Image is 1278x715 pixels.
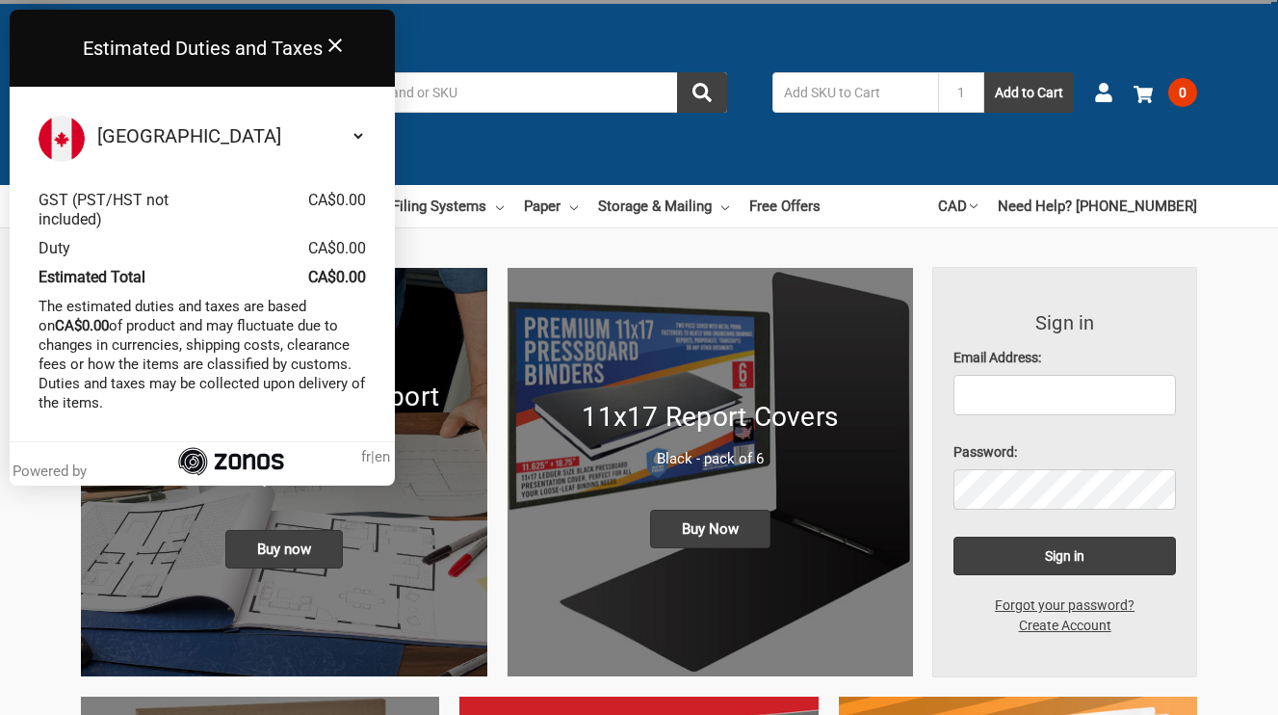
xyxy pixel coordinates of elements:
span: | [361,447,390,466]
a: 11x17 Report Covers 11x17 Report Covers Black - pack of 6 Buy Now [508,268,914,676]
span: en [375,448,390,465]
div: Estimated Duties and Taxes [10,10,395,87]
label: Password: [953,442,1176,463]
a: Filing Systems [392,185,504,227]
b: CA$0.00 [55,317,109,334]
input: Sign in [953,537,1176,575]
p: Black - pack of 6 [528,448,894,470]
img: 11x17 Report Covers [508,268,914,676]
div: Duty [39,239,202,258]
img: Flag of Canada [39,116,85,162]
div: Estimated Total [39,268,202,287]
input: Search by keyword, brand or SKU [246,72,727,113]
a: CAD [938,185,978,227]
a: Free Offers [749,185,821,227]
a: Storage & Mailing [598,185,729,227]
label: Email Address: [953,348,1176,368]
h3: Sign in [953,308,1176,337]
input: Add SKU to Cart [772,72,938,113]
a: Need Help? [PHONE_NUMBER] [998,185,1197,227]
a: Paper [524,185,578,227]
a: Forgot your password? [984,596,1145,616]
span: fr [361,448,371,465]
span: Buy Now [650,510,770,548]
div: GST (PST/HST not included) [39,191,202,229]
h1: 11x17 Report Covers [528,397,894,437]
span: 0 [1168,78,1197,107]
div: CA$0.00 [308,239,366,258]
select: Select your country [93,116,366,156]
iframe: Google Customer Reviews [1119,663,1278,715]
a: 0 [1134,67,1197,118]
div: CA$0.00 [308,191,366,210]
a: Create Account [1008,616,1122,636]
span: Buy now [225,530,343,569]
p: The estimated duties and taxes are based on of product and may fluctuate due to changes in curren... [39,297,366,412]
div: Powered by [13,462,94,481]
button: Add to Cart [984,72,1074,113]
div: CA$0.00 [308,268,366,287]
